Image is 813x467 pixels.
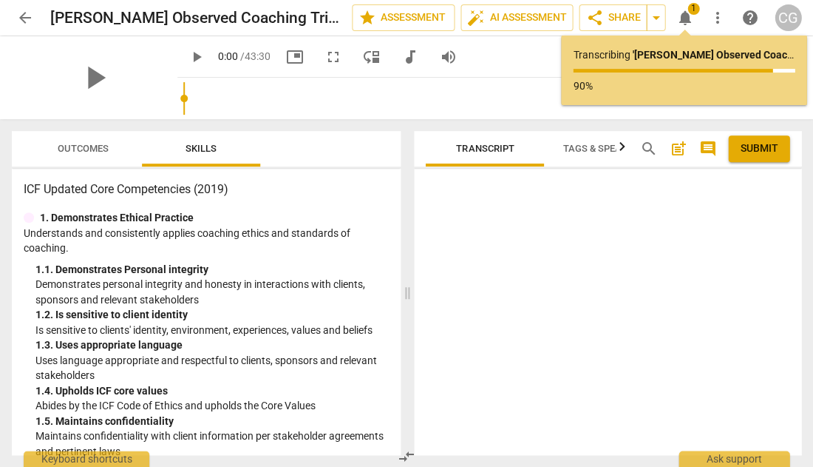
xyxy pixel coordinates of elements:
[286,48,304,66] span: picture_in_picture
[24,226,389,256] p: Understands and consistently applies coaching ethics and standards of coaching.
[358,9,376,27] span: star
[240,50,271,62] span: / 43:30
[636,137,660,161] button: Search
[320,44,347,70] button: Fullscreen
[218,50,238,62] span: 0:00
[58,143,109,154] span: Outcomes
[35,307,389,323] div: 1. 2. Is sensitive to client identity
[35,323,389,338] p: Is sensitive to clients' identity, environment, experiences, values and beliefs
[35,353,389,383] p: Uses language appropriate and respectful to clients, sponsors and relevant stakeholders
[666,137,690,161] button: Add summary
[573,78,795,94] p: 90%
[460,4,573,31] button: AI Assessment
[282,44,308,70] button: Picture in picture
[35,398,389,414] p: Abides by the ICF Code of Ethics and upholds the Core Values
[35,262,389,278] div: 1. 1. Demonstrates Personal integrity
[401,48,419,66] span: audiotrack
[646,4,665,31] button: Sharing summary
[24,451,149,467] div: Keyboard shortcuts
[35,277,389,307] p: Demonstrates personal integrity and honesty in interactions with clients, sponsors and relevant s...
[24,181,389,198] h3: ICF Updated Core Competencies (2019)
[647,9,664,27] span: arrow_drop_down
[358,9,448,27] span: Assessment
[671,4,698,31] button: Notifications
[741,9,758,27] span: help
[324,48,342,66] span: fullscreen
[435,44,462,70] button: Volume
[35,429,389,459] p: Maintains confidentiality with client information per stakeholder agreements and pertinent laws
[50,9,340,27] h2: [PERSON_NAME] Observed Coaching Triad Round 1
[579,4,647,31] button: Share
[398,448,415,466] span: compare_arrows
[397,44,423,70] button: Switch to audio player
[639,140,657,158] span: search
[562,143,644,154] span: Tags & Speakers
[676,9,693,27] span: notifications
[456,143,514,154] span: Transcript
[440,48,457,66] span: volume_up
[75,58,114,97] span: play_arrow
[16,9,34,27] span: arrow_back
[35,414,389,429] div: 1. 5. Maintains confidentiality
[585,9,640,27] span: Share
[35,337,389,353] div: 1. 3. Uses appropriate language
[687,3,699,15] span: 1
[573,47,795,63] p: Transcribing ...
[585,9,603,27] span: share
[775,4,801,31] button: CG
[188,48,205,66] span: play_arrow
[40,210,194,226] p: 1. Demonstrates Ethical Practice
[467,9,566,27] span: AI Assessment
[183,44,210,70] button: Play
[698,140,716,158] span: comment
[35,383,389,399] div: 1. 4. Upholds ICF core values
[740,141,778,156] span: Submit
[363,48,381,66] span: move_down
[467,9,485,27] span: auto_fix_high
[186,143,217,154] span: Skills
[669,140,687,158] span: post_add
[352,4,455,31] button: Assessment
[728,135,789,162] button: Please Do Not Submit until your Assessment is Complete
[708,9,726,27] span: more_vert
[695,137,719,161] button: Show/Hide comments
[678,451,789,467] div: Ask support
[358,44,385,70] button: View player as separate pane
[736,4,763,31] a: Help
